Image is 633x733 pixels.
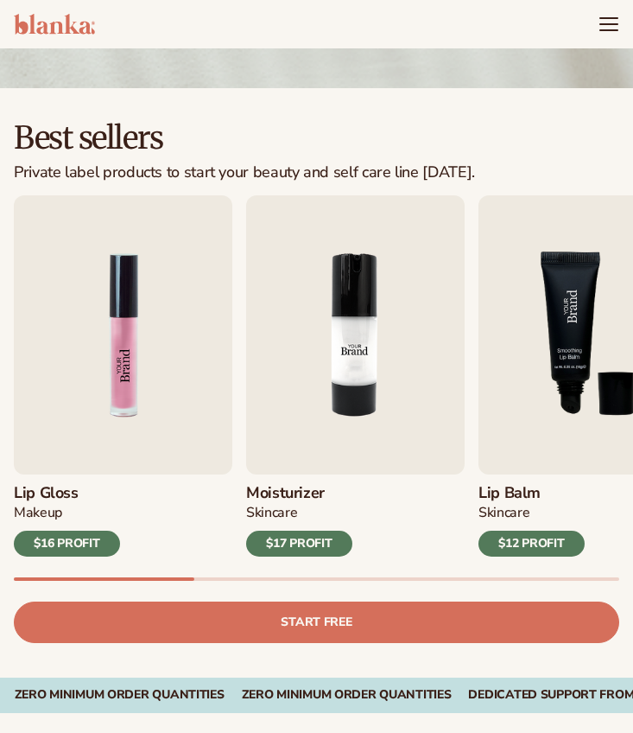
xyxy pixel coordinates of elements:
div: $16 PROFIT [14,531,120,557]
div: SKINCARE [246,506,297,521]
img: Shopify Image 6 [246,195,465,475]
div: $12 PROFIT [478,531,585,557]
h3: Moisturizer [246,485,352,502]
div: Zero Minimum Order QuantitieS [15,688,225,703]
h3: Lip Gloss [14,485,120,502]
div: Private label products to start your beauty and self care line [DATE]. [14,164,475,182]
img: Shopify Image 5 [14,195,232,475]
div: SKINCARE [478,506,529,521]
h3: Lip Balm [478,485,585,502]
div: MAKEUP [14,506,62,521]
div: Zero Minimum Order QuantitieS [242,688,452,703]
h2: Best sellers [14,123,475,154]
a: 2 / 9 [246,195,465,557]
div: $17 PROFIT [246,531,352,557]
img: logo [14,14,95,35]
a: 1 / 9 [14,195,232,557]
summary: Menu [598,14,619,35]
a: Start free [14,602,619,643]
